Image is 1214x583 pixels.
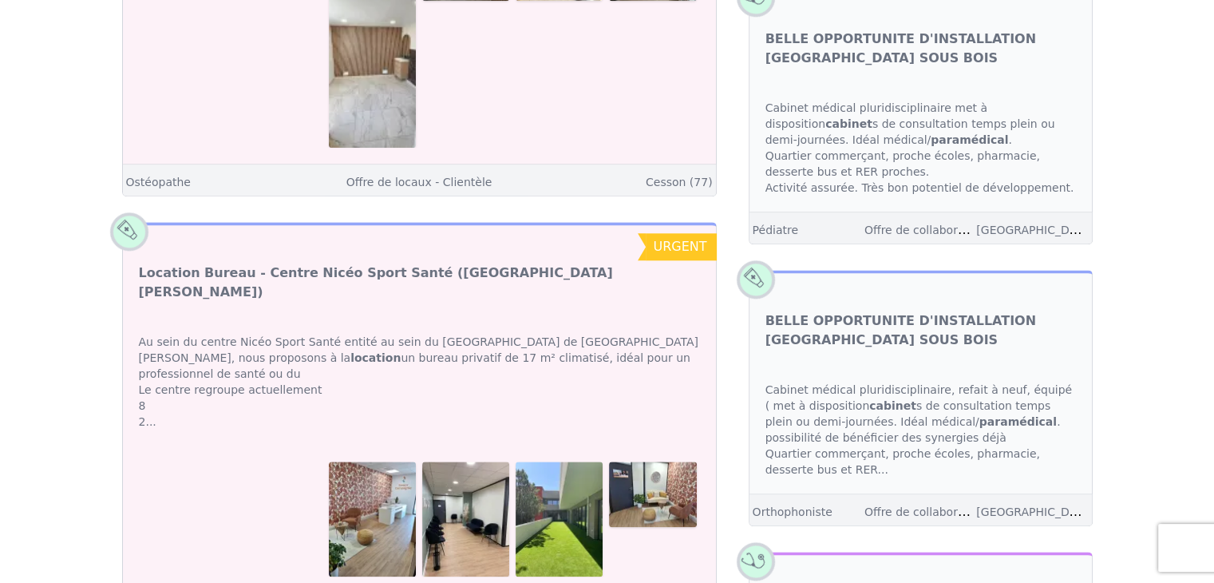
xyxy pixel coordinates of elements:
[139,264,700,302] a: Location Bureau - Centre Nicéo Sport Santé ([GEOGRAPHIC_DATA][PERSON_NAME])
[825,117,872,130] strong: cabinet
[765,30,1076,68] a: BELLE OPPORTUNITE D'INSTALLATION [GEOGRAPHIC_DATA] SOUS BOIS
[864,504,986,519] a: Offre de collaboration
[979,415,1057,428] strong: paramédical
[422,462,509,577] img: Location Bureau - Centre Nicéo Sport Santé (Nice Saint-Isidore)
[516,462,603,577] img: Location Bureau - Centre Nicéo Sport Santé (Nice Saint-Isidore)
[350,351,401,364] strong: location
[646,176,713,188] a: Cesson (77)
[329,462,416,577] img: Location Bureau - Centre Nicéo Sport Santé (Nice Saint-Isidore)
[931,133,1008,146] strong: paramédical
[869,399,916,412] strong: cabinet
[753,506,832,518] a: Orthophoniste
[864,222,986,237] a: Offre de collaboration
[126,176,191,188] a: Ostéopathe
[653,239,706,254] span: urgent
[123,318,716,446] div: Au sein du centre Nicéo Sport Santé entité au sein du [GEOGRAPHIC_DATA] de [GEOGRAPHIC_DATA][PERS...
[749,84,1092,212] div: Cabinet médical pluridisciplinaire met à disposition s de consultation temps plein ou demi-journé...
[976,222,1120,237] a: [GEOGRAPHIC_DATA] (94)
[765,311,1076,350] a: BELLE OPPORTUNITE D'INSTALLATION [GEOGRAPHIC_DATA] SOUS BOIS
[749,366,1092,494] div: Cabinet médical pluridisciplinaire, refait à neuf, équipé ( met à disposition s de consultation t...
[753,224,798,236] a: Pédiatre
[976,504,1120,519] a: [GEOGRAPHIC_DATA] (94)
[609,462,696,527] img: Location Bureau - Centre Nicéo Sport Santé (Nice Saint-Isidore)
[346,176,492,188] a: Offre de locaux - Clientèle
